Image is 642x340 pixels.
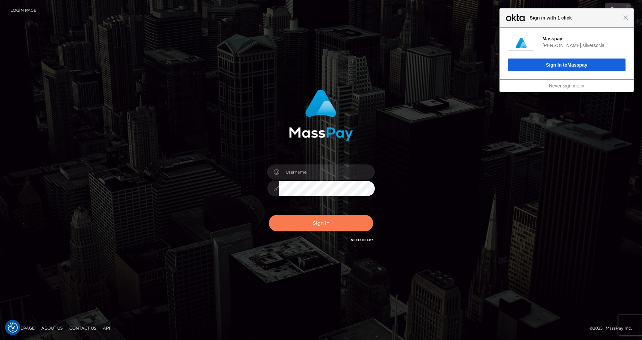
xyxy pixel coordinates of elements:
a: Need Help? [351,238,373,242]
button: Sign In toMasspay [508,59,626,71]
span: Close [623,15,628,20]
div: © 2025 , MassPay Inc. [590,325,637,332]
a: Homepage [7,323,37,333]
a: Never sign me in [549,83,584,88]
a: Contact Us [67,323,99,333]
a: Login Page [10,3,36,17]
a: About Us [39,323,65,333]
span: Masspay [567,62,587,68]
span: Sign in with 1 click [526,14,623,22]
input: Username... [279,164,375,180]
div: Masspay [542,36,626,42]
div: [PERSON_NAME].silversocial [542,42,626,48]
img: fs0e4w0tqgG3dnpV8417 [516,38,527,48]
button: Consent Preferences [8,323,18,333]
a: Login [605,3,631,17]
a: API [100,323,113,333]
img: Revisit consent button [8,323,18,333]
img: MassPay Login [289,89,353,141]
button: Sign in [269,215,373,231]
